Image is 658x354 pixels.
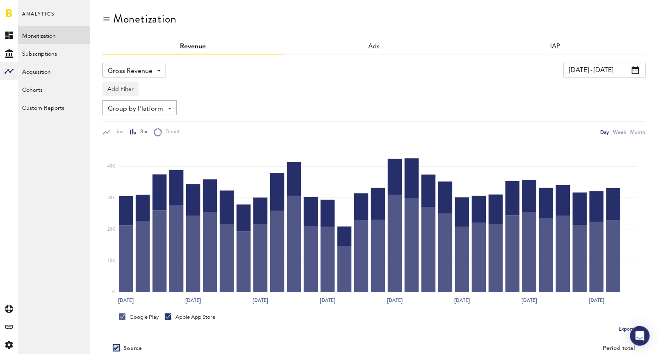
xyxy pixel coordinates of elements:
text: [DATE] [387,297,403,304]
button: Export [617,324,646,335]
a: Monetization [18,26,90,44]
text: [DATE] [521,297,537,304]
text: 20K [107,227,115,231]
span: Gross Revenue [108,64,153,78]
img: Export [633,324,643,334]
text: [DATE] [118,297,134,304]
text: [DATE] [320,297,335,304]
span: Group by Platform [108,102,163,116]
span: Analytics [22,9,55,26]
div: Google Play [119,313,159,321]
text: [DATE] [253,297,268,304]
span: Support [17,6,47,13]
a: Ads [369,43,380,50]
a: Cohorts [18,80,90,98]
div: Month [631,128,646,136]
div: Apple App Store [165,313,215,321]
text: 0 [112,290,115,294]
span: Donut [162,129,180,136]
div: Week [613,128,626,136]
a: Revenue [180,43,206,50]
a: Custom Reports [18,98,90,116]
text: 30K [107,196,115,200]
button: Add Filter [102,82,139,96]
div: Period total [385,345,636,352]
text: [DATE] [589,297,604,304]
a: Subscriptions [18,44,90,62]
text: [DATE] [185,297,201,304]
text: [DATE] [454,297,470,304]
text: 40K [107,165,115,169]
div: Monetization [113,12,177,25]
span: Bar [137,129,148,136]
div: Source [123,345,142,352]
span: Line [111,129,124,136]
a: IAP [550,43,560,50]
text: 10K [107,259,115,263]
div: Day [601,128,609,136]
a: Acquisition [18,62,90,80]
div: Open Intercom Messenger [630,326,650,346]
